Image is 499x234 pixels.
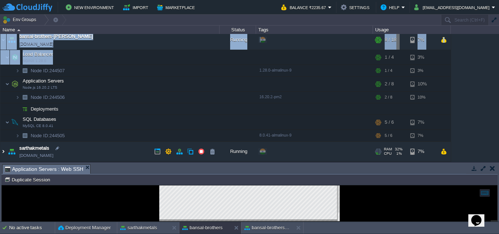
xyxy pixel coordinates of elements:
button: Duplicate Session [4,176,52,183]
img: AMDAwAAAACH5BAEAAAAALAAAAAABAAEAAAICRAEAOw== [7,142,17,161]
img: AMDAwAAAACH5BAEAAAAALAAAAAABAAEAAAICRAEAOw== [20,103,30,115]
div: 3% [410,65,434,76]
span: Load Balancer [22,51,54,57]
span: Node ID: [31,133,49,138]
img: AMDAwAAAACH5BAEAAAAALAAAAAABAAEAAAICRAEAOw== [7,30,17,50]
button: [EMAIL_ADDRESS][DOMAIN_NAME] [414,3,492,12]
button: bansal-brothers [182,224,222,231]
span: Node ID: [31,95,49,100]
iframe: chat widget [468,205,492,227]
img: AMDAwAAAACH5BAEAAAAALAAAAAABAAEAAAICRAEAOw== [15,92,20,103]
div: 10% [410,77,434,91]
div: Running [220,30,256,50]
div: 2 / 8 [385,92,392,103]
img: AMDAwAAAACH5BAEAAAAALAAAAAABAAEAAAICRAEAOw== [10,77,20,91]
button: sarthakmetals [120,224,157,231]
a: [DOMAIN_NAME] [19,40,53,47]
div: 5 / 6 [385,130,392,141]
div: Tags [256,26,373,34]
div: Usage [373,26,450,34]
img: AMDAwAAAACH5BAEAAAAALAAAAAABAAEAAAICRAEAOw== [0,30,6,50]
button: Settings [341,3,372,12]
span: 244507 [30,68,66,74]
div: 1 / 4 [385,50,394,65]
span: SQL Databases [22,116,57,122]
a: sarthakmetals [19,145,49,152]
div: 7% [410,142,434,161]
button: Env Groups [3,15,39,25]
div: 3% [410,50,434,65]
button: Deployment Manager [58,224,111,231]
img: AMDAwAAAACH5BAEAAAAALAAAAAABAAEAAAICRAEAOw== [20,65,30,76]
span: 244506 [30,94,66,100]
button: Balance ₹2235.67 [281,3,328,12]
button: Help [381,3,401,12]
a: Load BalancerNGINX 1.28.0 [22,51,54,57]
img: AMDAwAAAACH5BAEAAAAALAAAAAABAAEAAAICRAEAOw== [5,115,9,130]
img: AMDAwAAAACH5BAEAAAAALAAAAAABAAEAAAICRAEAOw== [17,29,20,31]
span: 32% [395,147,403,151]
div: 10% [410,92,434,103]
div: 5 / 6 [385,115,394,130]
span: 1% [395,151,402,156]
div: Running [220,142,256,161]
img: AMDAwAAAACH5BAEAAAAALAAAAAABAAEAAAICRAEAOw== [20,92,30,103]
span: NGINX 1.28.0 [23,59,46,63]
span: Application Servers [22,78,65,84]
a: SQL DatabasesMySQL CE 8.0.41 [22,116,57,122]
a: Application ServersNode.js 16.20.2 LTS [22,78,65,84]
div: 8 / 18 [385,30,396,50]
span: 8.0.41-almalinux-9 [259,133,292,137]
div: 7% [410,130,434,141]
span: 1.28.0-almalinux-9 [259,68,292,72]
a: Node ID:244506 [30,94,66,100]
a: bansal-brothers-[PERSON_NAME] [19,33,93,40]
button: Import [123,3,151,12]
img: AMDAwAAAACH5BAEAAAAALAAAAAABAAEAAAICRAEAOw== [5,50,9,65]
img: AMDAwAAAACH5BAEAAAAALAAAAAABAAEAAAICRAEAOw== [15,103,20,115]
button: Marketplace [157,3,197,12]
div: 2 / 8 [385,77,394,91]
span: RAM [384,147,392,151]
img: AMDAwAAAACH5BAEAAAAALAAAAAABAAEAAAICRAEAOw== [10,115,20,130]
a: Deployments [30,106,60,112]
button: New Environment [66,3,116,12]
div: Status [220,26,256,34]
span: Application Servers : Web SSH [5,165,83,174]
img: AMDAwAAAACH5BAEAAAAALAAAAAABAAEAAAICRAEAOw== [15,65,20,76]
img: AMDAwAAAACH5BAEAAAAALAAAAAABAAEAAAICRAEAOw== [5,77,9,91]
img: AMDAwAAAACH5BAEAAAAALAAAAAABAAEAAAICRAEAOw== [15,130,20,141]
div: 7% [410,115,434,130]
span: MySQL CE 8.0.41 [23,124,53,128]
div: 1 / 4 [385,65,392,76]
img: AMDAwAAAACH5BAEAAAAALAAAAAABAAEAAAICRAEAOw== [10,50,20,65]
img: CloudJiffy [3,3,52,12]
span: Node.js 16.20.2 LTS [23,85,57,90]
div: Name [1,26,219,34]
button: bansal-brothers-[PERSON_NAME] [244,224,290,231]
a: Node ID:244505 [30,133,66,139]
span: 16.20.2-pm2 [259,95,282,99]
div: No active tasks [9,222,55,234]
span: Node ID: [31,68,49,73]
img: AMDAwAAAACH5BAEAAAAALAAAAAABAAEAAAICRAEAOw== [20,130,30,141]
a: [DOMAIN_NAME] [19,152,53,159]
span: CPU [384,151,392,156]
a: Node ID:244507 [30,68,66,74]
div: 7% [410,30,434,50]
span: 244505 [30,133,66,139]
img: AMDAwAAAACH5BAEAAAAALAAAAAABAAEAAAICRAEAOw== [0,142,6,161]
